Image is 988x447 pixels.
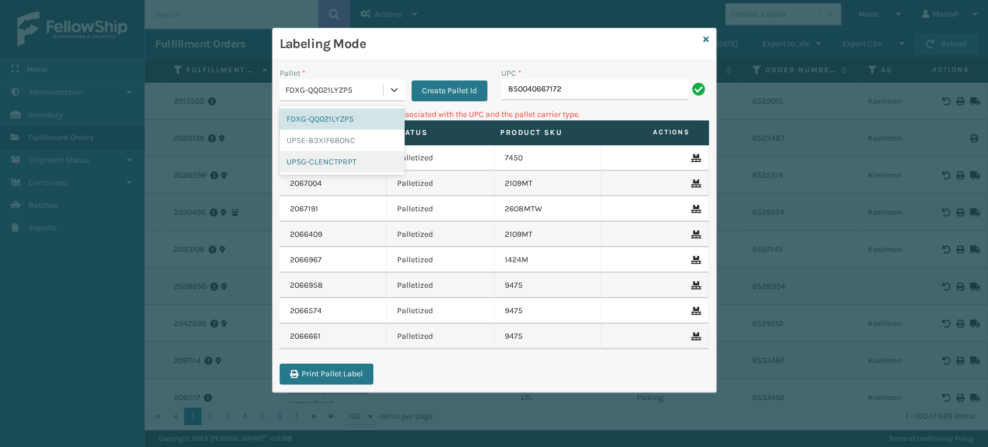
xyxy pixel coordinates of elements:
label: Product SKU [500,127,584,138]
i: Remove From Pallet [691,256,698,264]
td: 9475 [494,298,602,324]
label: UPC [501,67,521,79]
a: 2067191 [290,203,318,215]
i: Remove From Pallet [691,205,698,213]
a: 2066661 [290,331,321,342]
a: 2066409 [290,229,322,240]
td: Palletized [387,222,494,247]
td: 9475 [494,324,602,349]
p: Can't find any fulfillment orders associated with the UPC and the pallet carrier type. [280,108,709,120]
i: Remove From Pallet [691,154,698,162]
td: 2608MTW [494,196,602,222]
a: 2066574 [290,305,322,317]
i: Remove From Pallet [691,281,698,290]
div: UPSE-83XIF680NC [280,130,405,151]
i: Remove From Pallet [691,307,698,315]
td: 1424M [494,247,602,273]
td: 7450 [494,145,602,171]
td: Palletized [387,247,494,273]
i: Remove From Pallet [691,230,698,239]
button: Create Pallet Id [412,80,487,101]
div: FDXG-QQ021LYZP5 [280,108,405,130]
td: Palletized [387,273,494,298]
td: 2109MT [494,171,602,196]
div: UPSG-CLENCTPRPT [280,151,405,173]
td: 9475 [494,273,602,298]
label: Pallet [280,67,306,79]
i: Remove From Pallet [691,332,698,340]
td: 2109MT [494,222,602,247]
td: Palletized [387,145,494,171]
td: Palletized [387,171,494,196]
span: Actions [598,123,697,142]
td: Palletized [387,324,494,349]
a: 2066958 [290,280,323,291]
td: Palletized [387,196,494,222]
a: 2067004 [290,178,322,189]
td: Palletized [387,298,494,324]
i: Remove From Pallet [691,179,698,188]
a: 2066967 [290,254,322,266]
label: Status [395,127,479,138]
h3: Labeling Mode [280,35,699,53]
div: FDXG-QQ021LYZP5 [285,84,384,96]
button: Print Pallet Label [280,364,373,384]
